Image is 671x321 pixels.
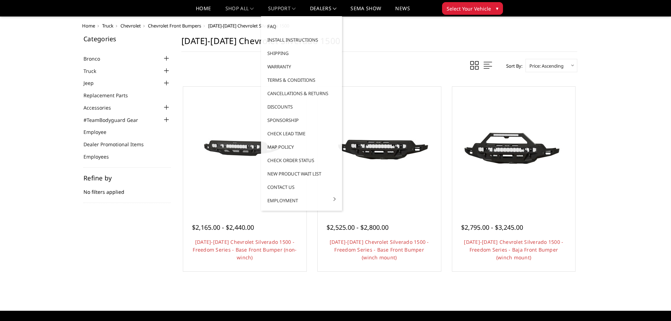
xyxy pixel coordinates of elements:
[264,194,339,207] a: Employment
[83,141,153,148] a: Dealer Promotional Items
[83,128,115,136] a: Employee
[148,23,201,29] a: Chevrolet Front Bumpers
[264,127,339,140] a: Check Lead Time
[83,92,137,99] a: Replacement Parts
[185,88,305,208] a: 2022-2025 Chevrolet Silverado 1500 - Freedom Series - Base Front Bumper (non-winch) 2022-2025 Che...
[327,223,389,232] span: $2,525.00 - $2,800.00
[181,36,577,52] h1: [DATE]-[DATE] Chevrolet Silverado 1500
[264,47,339,60] a: Shipping
[264,33,339,47] a: Install Instructions
[264,87,339,100] a: Cancellations & Returns
[496,5,498,12] span: ▾
[193,239,297,261] a: [DATE]-[DATE] Chevrolet Silverado 1500 - Freedom Series - Base Front Bumper (non-winch)
[120,23,141,29] a: Chevrolet
[395,6,410,16] a: News
[636,287,671,321] iframe: Chat Widget
[83,55,109,62] a: Bronco
[319,88,439,208] a: 2022-2025 Chevrolet Silverado 1500 - Freedom Series - Base Front Bumper (winch mount) 2022-2025 C...
[192,223,254,232] span: $2,165.00 - $2,440.00
[264,20,339,33] a: FAQ
[102,23,113,29] a: Truck
[196,6,211,16] a: Home
[457,117,570,180] img: 2022-2025 Chevrolet Silverado 1500 - Freedom Series - Baja Front Bumper (winch mount)
[83,104,120,111] a: Accessories
[264,113,339,127] a: Sponsorship
[264,180,339,194] a: Contact Us
[83,36,171,42] h5: Categories
[502,61,522,71] label: Sort By:
[264,60,339,73] a: Warranty
[264,140,339,154] a: MAP Policy
[310,6,337,16] a: Dealers
[264,100,339,113] a: Discounts
[82,23,95,29] a: Home
[83,79,102,87] a: Jeep
[461,223,523,232] span: $2,795.00 - $3,245.00
[208,23,289,29] span: [DATE]-[DATE] Chevrolet Silverado 1500
[454,88,574,208] a: 2022-2025 Chevrolet Silverado 1500 - Freedom Series - Baja Front Bumper (winch mount)
[350,6,381,16] a: SEMA Show
[83,67,105,75] a: Truck
[464,239,563,261] a: [DATE]-[DATE] Chevrolet Silverado 1500 - Freedom Series - Baja Front Bumper (winch mount)
[447,5,491,12] span: Select Your Vehicle
[225,6,254,16] a: shop all
[264,167,339,180] a: New Product Wait List
[442,2,503,15] button: Select Your Vehicle
[83,153,118,160] a: Employees
[83,116,147,124] a: #TeamBodyguard Gear
[264,154,339,167] a: Check Order Status
[264,73,339,87] a: Terms & Conditions
[330,239,429,261] a: [DATE]-[DATE] Chevrolet Silverado 1500 - Freedom Series - Base Front Bumper (winch mount)
[268,6,296,16] a: Support
[83,175,171,203] div: No filters applied
[83,175,171,181] h5: Refine by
